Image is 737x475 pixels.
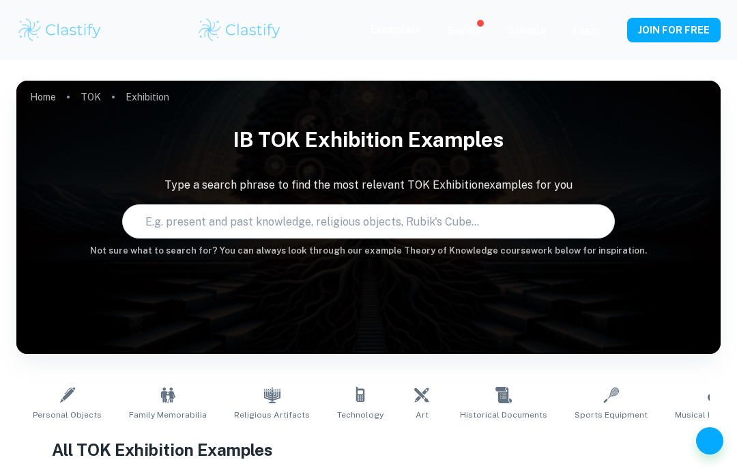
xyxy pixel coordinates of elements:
span: Religious Artifacts [234,409,310,421]
a: TOK [81,87,101,107]
p: Exhibition [126,90,169,105]
p: Review [448,23,480,38]
span: Family Memorabilia [129,409,207,421]
span: Historical Documents [460,409,547,421]
button: Search [594,216,605,227]
h1: IB TOK Exhibition examples [16,119,721,161]
span: Art [416,409,429,421]
img: Clastify logo [16,16,103,44]
p: Type a search phrase to find the most relevant TOK Exhibition examples for you [16,177,721,193]
p: Exemplars [371,22,420,37]
button: JOIN FOR FREE [627,18,721,42]
input: E.g. present and past knowledge, religious objects, Rubik's Cube... [123,202,588,241]
h6: Not sure what to search for? You can always look through our example Theory of Knowledge coursewo... [16,244,721,258]
span: Sports Equipment [575,409,648,421]
span: Personal Objects [33,409,102,421]
a: Schools [508,25,546,36]
button: Help and Feedback [696,427,723,454]
span: Technology [337,409,384,421]
img: Clastify logo [197,16,283,44]
h1: All TOK Exhibition Examples [52,437,686,462]
a: Login [573,25,600,36]
a: Home [30,87,56,107]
